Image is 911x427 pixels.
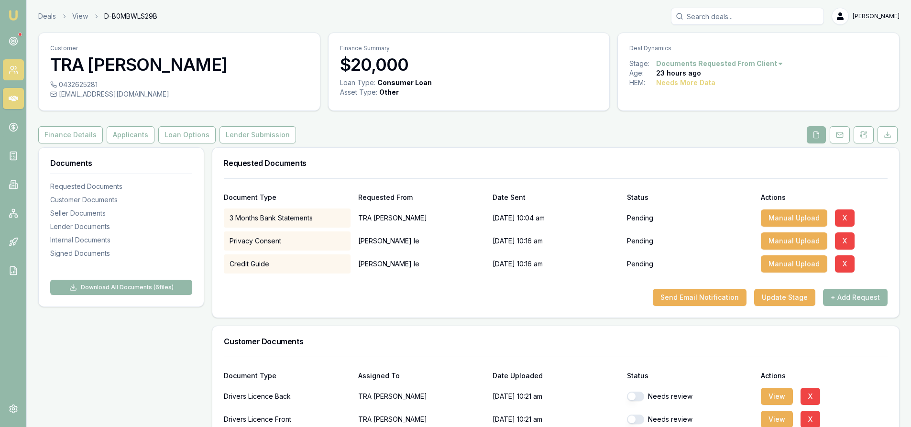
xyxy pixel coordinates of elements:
p: Pending [627,259,653,269]
div: HEM: [629,78,656,88]
div: Internal Documents [50,235,192,245]
a: Loan Options [156,126,218,143]
a: View [72,11,88,21]
div: Consumer Loan [377,78,432,88]
div: Document Type [224,194,351,201]
a: Lender Submission [218,126,298,143]
div: 3 Months Bank Statements [224,208,351,228]
p: [PERSON_NAME] le [358,254,485,274]
p: Customer [50,44,308,52]
div: Status [627,372,754,379]
div: Requested From [358,194,485,201]
span: [PERSON_NAME] [853,12,900,20]
div: Signed Documents [50,249,192,258]
button: Documents Requested From Client [656,59,784,68]
div: Other [379,88,399,97]
div: Date Uploaded [493,372,619,379]
div: Asset Type : [340,88,377,97]
div: [DATE] 10:04 am [493,208,619,228]
button: Manual Upload [761,232,827,250]
div: Drivers Licence Back [224,387,351,406]
div: Age: [629,68,656,78]
div: [DATE] 10:16 am [493,231,619,251]
div: [EMAIL_ADDRESS][DOMAIN_NAME] [50,89,308,99]
div: Document Type [224,372,351,379]
div: Actions [761,194,888,201]
p: Deal Dynamics [629,44,888,52]
button: Send Email Notification [653,289,746,306]
div: Actions [761,372,888,379]
span: D-B0MBWLS29B [104,11,157,21]
a: Deals [38,11,56,21]
h3: Requested Documents [224,159,888,167]
div: Customer Documents [50,195,192,205]
div: Loan Type: [340,78,375,88]
div: Requested Documents [50,182,192,191]
div: Stage: [629,59,656,68]
p: TRA [PERSON_NAME] [358,387,485,406]
p: [PERSON_NAME] le [358,231,485,251]
button: + Add Request [823,289,888,306]
div: Needs review [627,415,754,424]
button: Loan Options [158,126,216,143]
button: Update Stage [754,289,815,306]
img: emu-icon-u.png [8,10,19,21]
button: Manual Upload [761,255,827,273]
button: X [835,232,855,250]
a: Applicants [105,126,156,143]
h3: TRA [PERSON_NAME] [50,55,308,74]
button: X [835,209,855,227]
div: Date Sent [493,194,619,201]
h3: $20,000 [340,55,598,74]
a: Finance Details [38,126,105,143]
button: X [835,255,855,273]
div: 0432625281 [50,80,308,89]
div: Privacy Consent [224,231,351,251]
button: Lender Submission [220,126,296,143]
button: Manual Upload [761,209,827,227]
div: Lender Documents [50,222,192,231]
p: TRA [PERSON_NAME] [358,208,485,228]
div: Status [627,194,754,201]
p: Pending [627,236,653,246]
p: Pending [627,213,653,223]
input: Search deals [671,8,824,25]
h3: Customer Documents [224,338,888,345]
nav: breadcrumb [38,11,157,21]
div: Assigned To [358,372,485,379]
button: Applicants [107,126,154,143]
div: Credit Guide [224,254,351,274]
button: Download All Documents (6files) [50,280,192,295]
p: [DATE] 10:21 am [493,387,619,406]
h3: Documents [50,159,192,167]
button: Finance Details [38,126,103,143]
div: Needs More Data [656,78,715,88]
div: Seller Documents [50,208,192,218]
div: Needs review [627,392,754,401]
div: 23 hours ago [656,68,701,78]
p: Finance Summary [340,44,598,52]
button: X [801,388,820,405]
button: View [761,388,793,405]
div: [DATE] 10:16 am [493,254,619,274]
